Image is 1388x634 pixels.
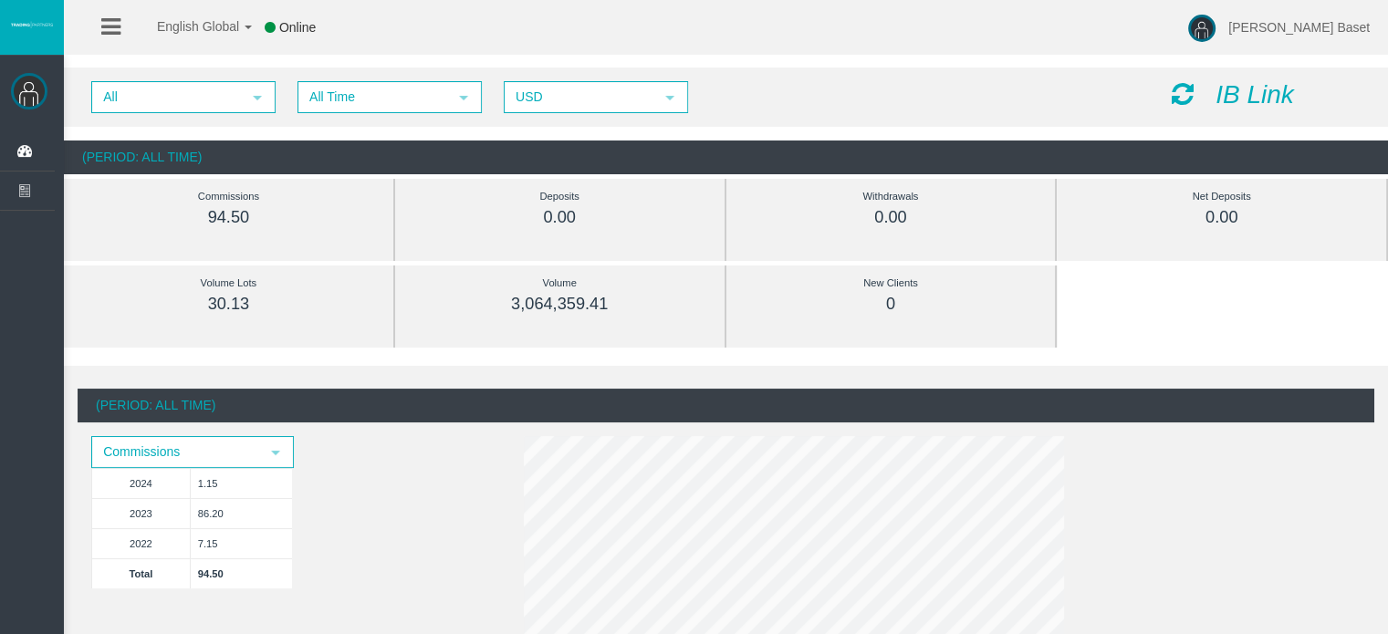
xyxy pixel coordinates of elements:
span: [PERSON_NAME] Baset [1228,20,1370,35]
div: Volume Lots [105,273,352,294]
i: Reload Dashboard [1172,81,1194,107]
div: Commissions [105,186,352,207]
td: 2022 [92,528,191,558]
div: (Period: All Time) [78,389,1374,422]
div: 3,064,359.41 [436,294,684,315]
span: Commissions [93,438,259,466]
div: 0.00 [436,207,684,228]
td: 1.15 [190,468,292,498]
div: 0.00 [1098,207,1345,228]
td: Total [92,558,191,588]
td: 86.20 [190,498,292,528]
span: All [93,83,241,111]
div: New Clients [767,273,1015,294]
td: 7.15 [190,528,292,558]
div: (Period: All Time) [64,140,1388,174]
div: Volume [436,273,684,294]
i: IB Link [1216,80,1294,109]
img: logo.svg [9,21,55,28]
div: 94.50 [105,207,352,228]
td: 2023 [92,498,191,528]
td: 2024 [92,468,191,498]
div: 30.13 [105,294,352,315]
span: select [663,90,677,105]
div: Deposits [436,186,684,207]
span: select [268,445,283,460]
span: All Time [299,83,447,111]
div: Withdrawals [767,186,1015,207]
span: select [250,90,265,105]
span: English Global [133,19,239,34]
span: Online [279,20,316,35]
span: select [456,90,471,105]
img: user-image [1188,15,1216,42]
div: Net Deposits [1098,186,1345,207]
div: 0 [767,294,1015,315]
td: 94.50 [190,558,292,588]
span: USD [506,83,653,111]
div: 0.00 [767,207,1015,228]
